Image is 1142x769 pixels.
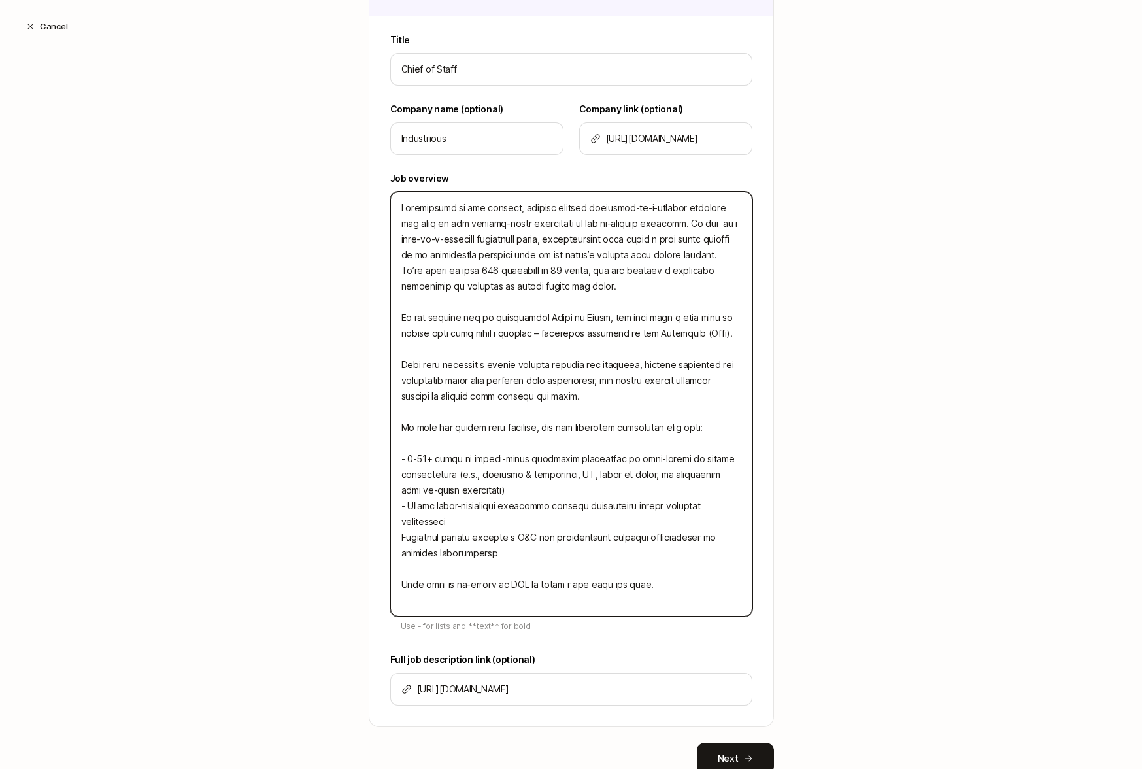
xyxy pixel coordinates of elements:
label: Job overview [390,171,752,186]
input: Tell us who you're hiring for [401,131,552,146]
span: Use - for lists and **text** for bold [401,621,531,631]
label: Company name (optional) [390,101,563,117]
label: Company link (optional) [579,101,752,117]
input: Add link [606,131,741,146]
input: Add link [417,681,741,697]
input: e.g. Head of Marketing, Contract Design Lead [401,61,741,77]
label: Full job description link (optional) [390,652,752,668]
button: Cancel [16,14,78,38]
textarea: Loremipsumd si ame consect, adipisc elitsed doeiusmod-te-i-utlabor etdolore mag aliq en adm venia... [390,192,752,617]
